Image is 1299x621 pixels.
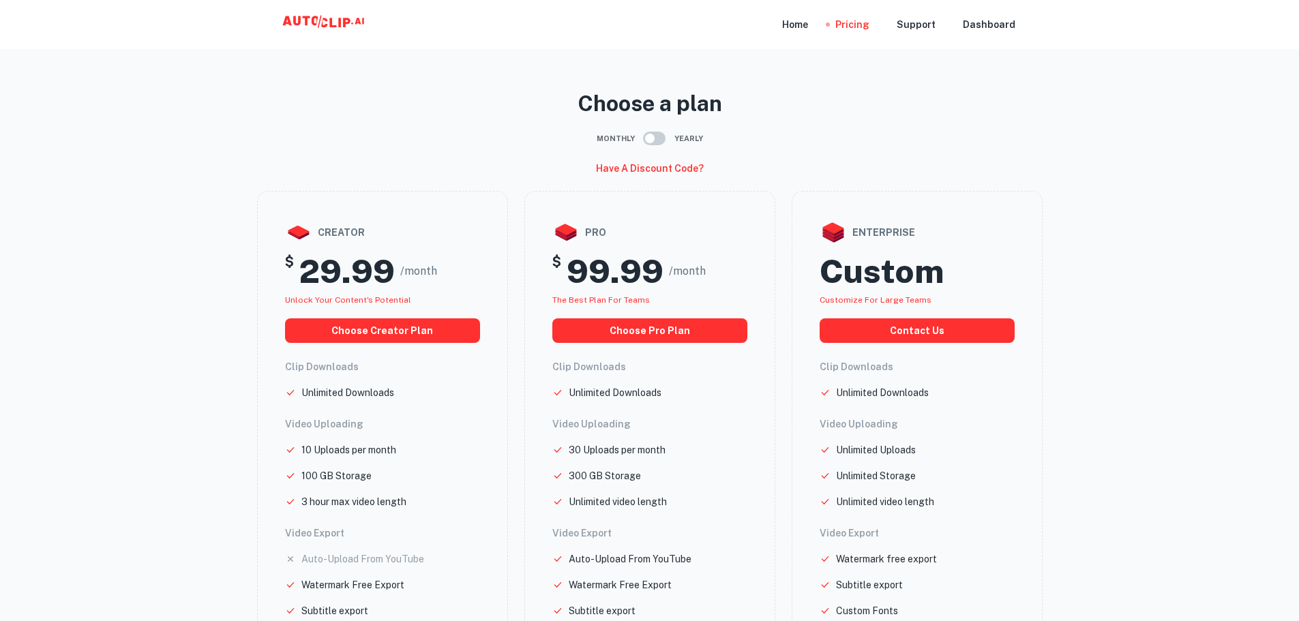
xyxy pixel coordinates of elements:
[285,295,411,305] span: Unlock your Content's potential
[301,603,368,618] p: Subtitle export
[596,161,704,176] h6: Have a discount code?
[820,318,1015,343] button: Contact us
[569,551,691,566] p: Auto-Upload From YouTube
[552,359,747,374] h6: Clip Downloads
[569,603,636,618] p: Subtitle export
[301,577,404,592] p: Watermark Free Export
[836,577,903,592] p: Subtitle export
[836,468,916,483] p: Unlimited Storage
[836,603,898,618] p: Custom Fonts
[669,263,706,279] span: /month
[301,468,372,483] p: 100 GB Storage
[285,252,294,291] h5: $
[285,359,480,374] h6: Clip Downloads
[552,526,747,541] h6: Video Export
[820,359,1015,374] h6: Clip Downloads
[285,526,480,541] h6: Video Export
[836,494,934,509] p: Unlimited video length
[552,252,561,291] h5: $
[569,385,661,400] p: Unlimited Downloads
[674,133,703,145] span: Yearly
[820,219,1015,246] div: enterprise
[836,385,929,400] p: Unlimited Downloads
[285,318,480,343] button: choose creator plan
[552,318,747,343] button: choose pro plan
[299,252,395,291] h2: 29.99
[301,494,406,509] p: 3 hour max video length
[285,219,480,246] div: creator
[820,252,944,291] h2: Custom
[820,416,1015,431] h6: Video Uploading
[400,263,437,279] span: /month
[552,416,747,431] h6: Video Uploading
[569,468,641,483] p: 300 GB Storage
[301,551,424,566] p: Auto-Upload From YouTube
[285,416,480,431] h6: Video Uploading
[820,526,1015,541] h6: Video Export
[552,295,650,305] span: The best plan for teams
[567,252,663,291] h2: 99.99
[569,494,667,509] p: Unlimited video length
[569,577,672,592] p: Watermark Free Export
[591,157,709,180] button: Have a discount code?
[836,551,937,566] p: Watermark free export
[569,442,666,457] p: 30 Uploads per month
[820,295,931,305] span: Customize for large teams
[301,385,394,400] p: Unlimited Downloads
[257,87,1043,120] p: Choose a plan
[597,133,635,145] span: Monthly
[836,442,916,457] p: Unlimited Uploads
[301,442,396,457] p: 10 Uploads per month
[552,219,747,246] div: pro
